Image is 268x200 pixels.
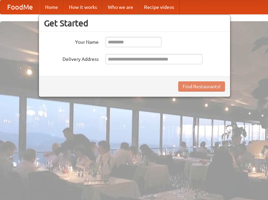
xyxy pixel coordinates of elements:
[44,18,225,28] h3: Get Started
[44,37,99,45] label: Your Name
[40,0,64,14] a: Home
[64,0,102,14] a: How it works
[102,0,139,14] a: Who we are
[178,81,225,92] button: Find Restaurants!
[139,0,180,14] a: Recipe videos
[44,54,99,63] label: Delivery Address
[0,0,40,14] a: FoodMe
